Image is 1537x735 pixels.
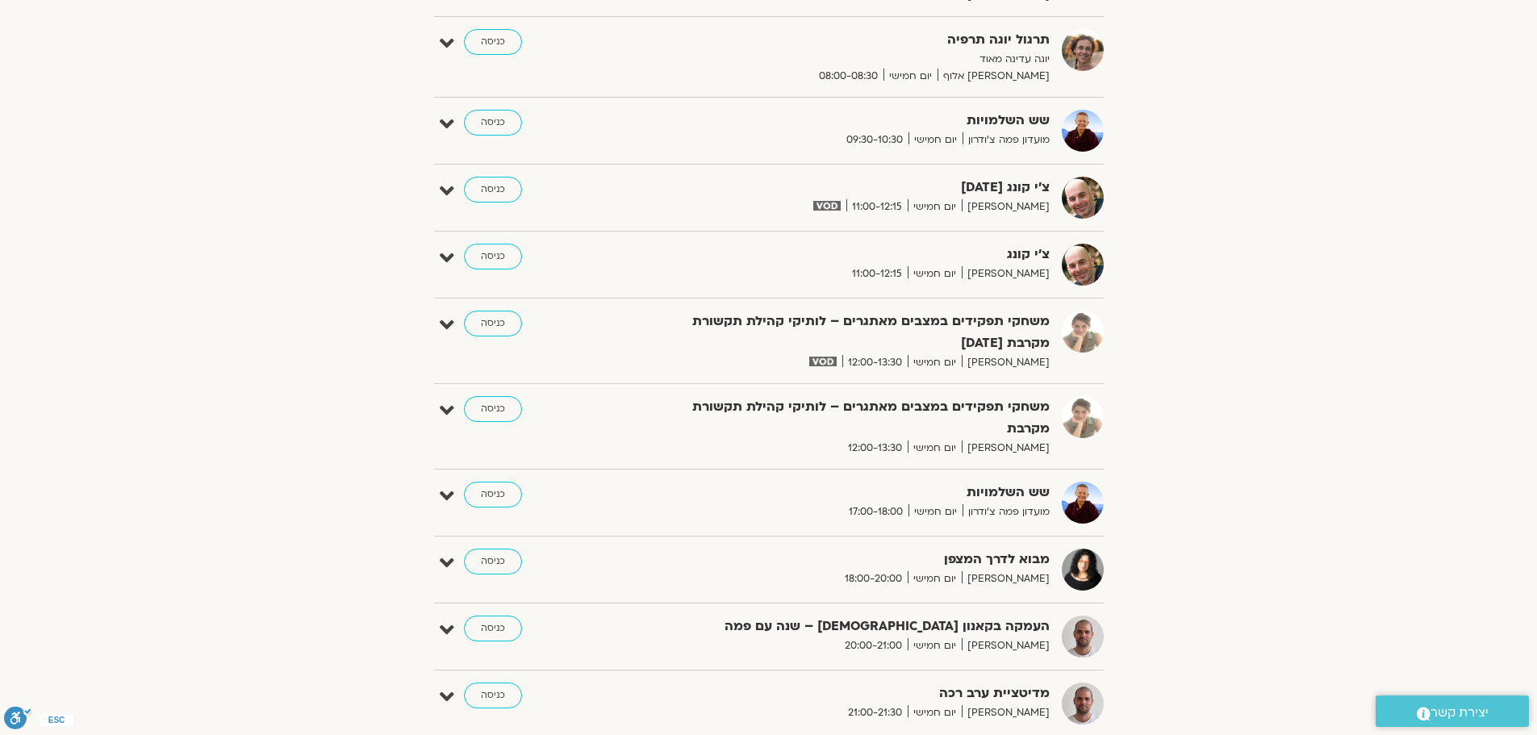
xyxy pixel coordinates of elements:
strong: שש השלמויות [654,482,1050,503]
a: כניסה [464,244,522,269]
span: מועדון פמה צ'ודרון [963,503,1050,520]
span: [PERSON_NAME] [962,265,1050,282]
span: [PERSON_NAME] אלוף [938,68,1050,85]
strong: העמקה בקאנון [DEMOGRAPHIC_DATA] – שנה עם פמה [654,616,1050,637]
span: 11:00-12:15 [846,265,908,282]
img: vodicon [813,201,840,211]
span: 17:00-18:00 [843,503,908,520]
strong: צ'י קונג [654,244,1050,265]
span: [PERSON_NAME] [962,354,1050,371]
span: יום חמישי [908,503,963,520]
p: יוגה עדינה מאוד [654,51,1050,68]
span: [PERSON_NAME] [962,440,1050,457]
span: 20:00-21:00 [839,637,908,654]
span: יום חמישי [908,570,962,587]
strong: מבוא לדרך המצפן [654,549,1050,570]
span: 18:00-20:00 [839,570,908,587]
strong: תרגול יוגה תרפיה [654,29,1050,51]
a: כניסה [464,110,522,136]
span: 12:00-13:30 [842,354,908,371]
a: כניסה [464,683,522,708]
span: [PERSON_NAME] [962,570,1050,587]
span: יום חמישי [883,68,938,85]
span: יום חמישי [908,354,962,371]
a: כניסה [464,396,522,422]
strong: משחקי תפקידים במצבים מאתגרים – לותיקי קהילת תקשורת מקרבת [654,396,1050,440]
span: יום חמישי [908,198,962,215]
strong: שש השלמויות [654,110,1050,132]
span: יום חמישי [908,637,962,654]
span: [PERSON_NAME] [962,198,1050,215]
strong: משחקי תפקידים במצבים מאתגרים – לותיקי קהילת תקשורת מקרבת [DATE] [654,311,1050,354]
span: 21:00-21:30 [842,704,908,721]
span: מועדון פמה צ'ודרון [963,132,1050,148]
a: כניסה [464,29,522,55]
a: כניסה [464,177,522,203]
span: יום חמישי [908,440,962,457]
span: [PERSON_NAME] [962,637,1050,654]
a: כניסה [464,549,522,574]
span: 11:00-12:15 [846,198,908,215]
span: 08:00-08:30 [813,68,883,85]
img: vodicon [809,357,836,366]
span: 09:30-10:30 [841,132,908,148]
a: יצירת קשר [1376,695,1529,727]
strong: צ’י קונג [DATE] [654,177,1050,198]
span: יום חמישי [908,132,963,148]
span: יצירת קשר [1430,702,1489,724]
a: כניסה [464,616,522,641]
span: יום חמישי [908,265,962,282]
span: 12:00-13:30 [842,440,908,457]
strong: מדיטציית ערב רכה [654,683,1050,704]
a: כניסה [464,482,522,507]
span: [PERSON_NAME] [962,704,1050,721]
span: יום חמישי [908,704,962,721]
a: כניסה [464,311,522,336]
